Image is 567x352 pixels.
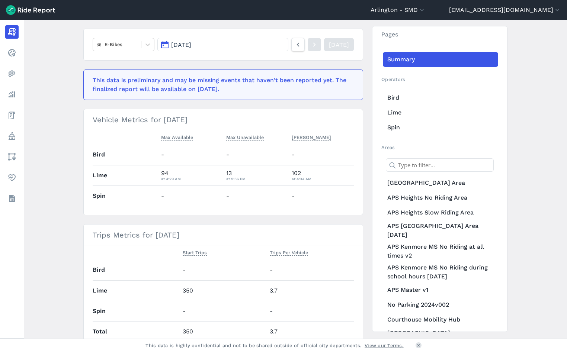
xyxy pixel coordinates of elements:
[5,129,19,143] a: Policy
[161,169,221,182] div: 94
[158,185,224,206] td: -
[383,282,498,297] a: APS Master v1
[324,38,354,51] a: [DATE]
[157,38,288,51] button: [DATE]
[180,280,267,301] td: 350
[270,248,308,256] span: Trips Per Vehicle
[381,76,498,83] h2: Operators
[270,248,308,257] button: Trips Per Vehicle
[93,165,158,185] th: Lime
[383,120,498,135] a: Spin
[180,301,267,321] td: -
[183,248,207,256] span: Start Trips
[289,185,354,206] td: -
[386,158,494,172] input: Type to filter...
[93,280,180,301] th: Lime
[292,169,354,182] div: 102
[5,88,19,101] a: Analyze
[292,175,354,182] div: at 4:34 AM
[5,67,19,80] a: Heatmaps
[180,321,267,342] td: 350
[292,133,331,142] button: [PERSON_NAME]
[223,185,289,206] td: -
[383,52,498,67] a: Summary
[93,260,180,280] th: Bird
[161,133,193,142] button: Max Available
[372,26,507,43] h3: Pages
[161,133,193,141] span: Max Available
[267,260,354,280] td: -
[383,190,498,205] a: APS Heights No Riding Area
[183,248,207,257] button: Start Trips
[383,220,498,241] a: APS [GEOGRAPHIC_DATA] Area [DATE]
[292,133,331,141] span: [PERSON_NAME]
[383,105,498,120] a: Lime
[365,342,404,349] a: View our Terms.
[226,133,264,141] span: Max Unavailable
[93,76,349,94] div: This data is preliminary and may be missing events that haven't been reported yet. The finalized ...
[180,260,267,280] td: -
[84,109,363,130] h3: Vehicle Metrics for [DATE]
[383,241,498,262] a: APS Kenmore MS No Riding at all times v2
[371,6,426,14] button: Arlington - SMD
[289,145,354,165] td: -
[267,321,354,342] td: 3.7
[383,90,498,105] a: Bird
[383,262,498,282] a: APS Kenmore MS No Riding during school hours [DATE]
[223,145,289,165] td: -
[383,297,498,312] a: No Parking 2024v002
[161,175,221,182] div: at 4:29 AM
[5,192,19,205] a: Datasets
[5,109,19,122] a: Fees
[267,301,354,321] td: -
[93,185,158,206] th: Spin
[267,280,354,301] td: 3.7
[449,6,561,14] button: [EMAIL_ADDRESS][DOMAIN_NAME]
[226,175,286,182] div: at 9:56 PM
[383,175,498,190] a: [GEOGRAPHIC_DATA] Area
[226,133,264,142] button: Max Unavailable
[5,25,19,39] a: Report
[383,312,498,327] a: Courthouse Mobility Hub
[93,301,180,321] th: Spin
[93,321,180,342] th: Total
[93,145,158,165] th: Bird
[84,225,363,245] h3: Trips Metrics for [DATE]
[226,169,286,182] div: 13
[5,150,19,164] a: Areas
[5,46,19,59] a: Realtime
[171,41,191,48] span: [DATE]
[6,5,55,15] img: Ride Report
[158,145,224,165] td: -
[5,171,19,184] a: Health
[381,144,498,151] h2: Areas
[383,205,498,220] a: APS Heights Slow Riding Area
